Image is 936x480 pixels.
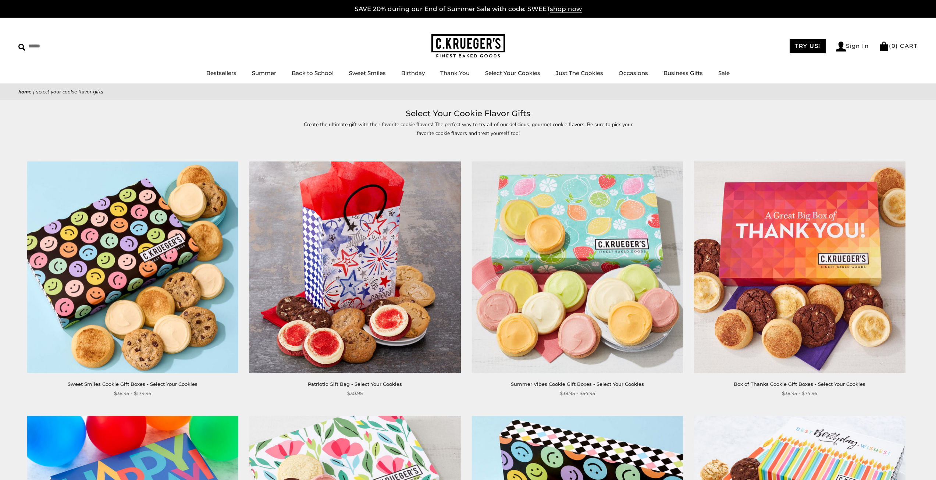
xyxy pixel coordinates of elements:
[33,88,35,95] span: |
[114,390,151,397] span: $38.95 - $179.95
[308,381,402,387] a: Patriotic Gift Bag - Select Your Cookies
[550,5,582,13] span: shop now
[663,70,703,77] a: Business Gifts
[734,381,865,387] a: Box of Thanks Cookie Gift Boxes - Select Your Cookies
[790,39,826,53] a: TRY US!
[18,40,106,52] input: Search
[18,44,25,51] img: Search
[836,42,869,51] a: Sign In
[619,70,648,77] a: Occasions
[879,42,889,51] img: Bag
[718,70,730,77] a: Sale
[349,70,386,77] a: Sweet Smiles
[18,88,918,96] nav: breadcrumbs
[355,5,582,13] a: SAVE 20% during our End of Summer Sale with code: SWEETshop now
[292,70,334,77] a: Back to School
[836,42,846,51] img: Account
[249,161,460,373] img: Patriotic Gift Bag - Select Your Cookies
[879,42,918,49] a: (0) CART
[18,88,32,95] a: Home
[27,161,238,373] img: Sweet Smiles Cookie Gift Boxes - Select Your Cookies
[68,381,197,387] a: Sweet Smiles Cookie Gift Boxes - Select Your Cookies
[299,120,637,137] p: Create the ultimate gift with their favorite cookie flavors! The perfect way to try all of our de...
[694,161,905,373] img: Box of Thanks Cookie Gift Boxes - Select Your Cookies
[560,390,595,397] span: $38.95 - $54.95
[206,70,236,77] a: Bestsellers
[347,390,363,397] span: $30.95
[36,88,103,95] span: Select Your Cookie Flavor Gifts
[440,70,470,77] a: Thank You
[252,70,276,77] a: Summer
[891,42,896,49] span: 0
[401,70,425,77] a: Birthday
[431,34,505,58] img: C.KRUEGER'S
[472,161,683,373] img: Summer Vibes Cookie Gift Boxes - Select Your Cookies
[29,107,907,120] h1: Select Your Cookie Flavor Gifts
[782,390,817,397] span: $38.95 - $74.95
[511,381,644,387] a: Summer Vibes Cookie Gift Boxes - Select Your Cookies
[556,70,603,77] a: Just The Cookies
[485,70,540,77] a: Select Your Cookies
